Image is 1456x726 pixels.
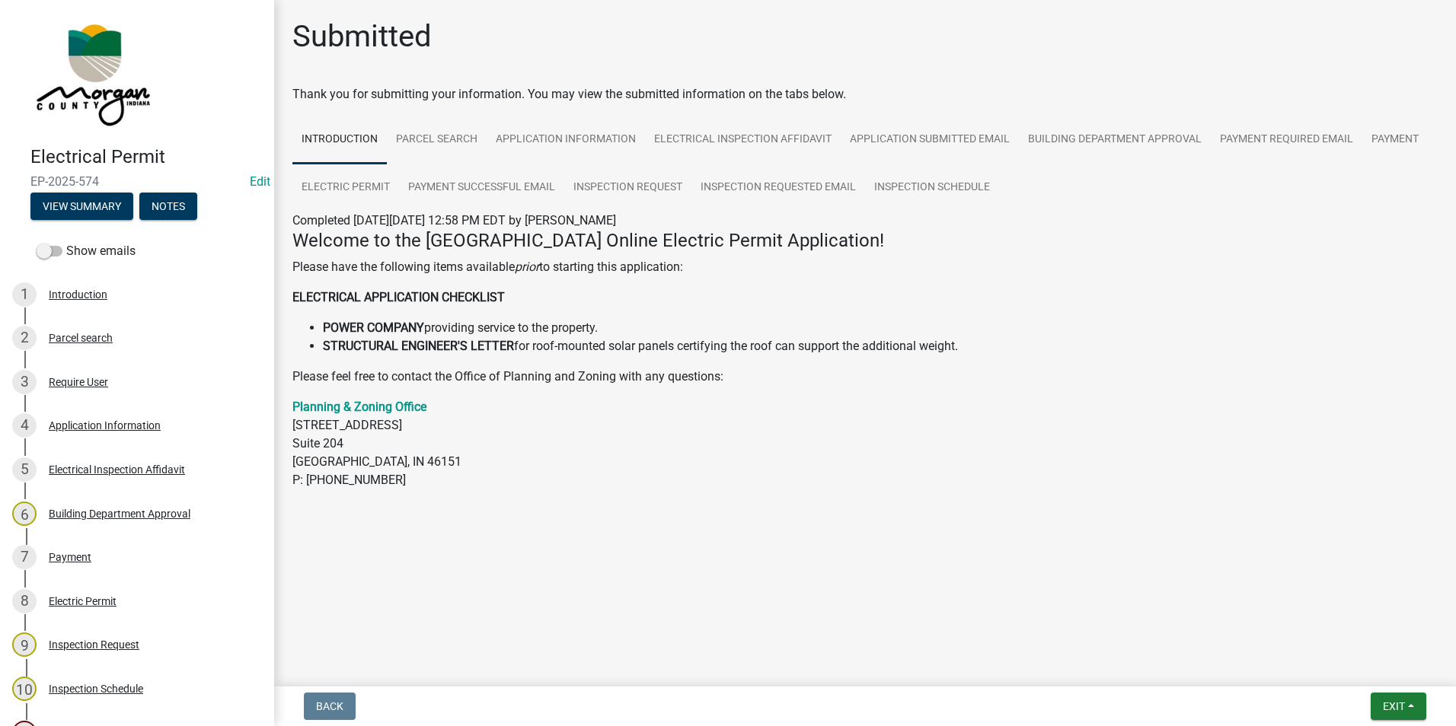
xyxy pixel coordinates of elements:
[304,693,356,720] button: Back
[292,398,1438,489] p: [STREET_ADDRESS] Suite 204 [GEOGRAPHIC_DATA], IN 46151 P: [PHONE_NUMBER]
[49,552,91,562] div: Payment
[292,290,505,304] strong: ELECTRICAL APPLICATION CHECKLIST
[323,337,1438,355] li: for roof-mounted solar panels certifying the roof can support the additional weight.
[399,164,564,212] a: Payment Successful Email
[1211,116,1362,164] a: Payment Required Email
[12,282,37,307] div: 1
[292,85,1438,103] div: Thank you for submitting your information. You may view the submitted information on the tabs below.
[292,164,399,212] a: Electric Permit
[49,377,108,387] div: Require User
[841,116,1019,164] a: Application Submitted Email
[49,333,113,343] div: Parcel search
[12,413,37,438] div: 4
[37,242,136,260] label: Show emails
[865,164,999,212] a: Inspection Schedule
[49,508,190,519] div: Building Department Approval
[49,639,139,650] div: Inspection Request
[30,174,244,189] span: EP-2025-574
[1383,700,1405,712] span: Exit
[323,339,514,353] strong: STRUCTURAL ENGINEER'S LETTER
[292,213,616,228] span: Completed [DATE][DATE] 12:58 PM EDT by [PERSON_NAME]
[139,193,197,220] button: Notes
[1362,116,1428,164] a: Payment
[12,326,37,350] div: 2
[12,677,37,701] div: 10
[323,319,1438,337] li: providing service to the property.
[1019,116,1211,164] a: Building Department Approval
[49,596,117,607] div: Electric Permit
[12,370,37,394] div: 3
[30,146,262,168] h4: Electrical Permit
[292,116,387,164] a: Introduction
[49,420,161,431] div: Application Information
[691,164,865,212] a: Inspection Requested Email
[30,16,153,130] img: Morgan County, Indiana
[139,201,197,213] wm-modal-confirm: Notes
[316,700,343,712] span: Back
[12,457,37,482] div: 5
[292,258,1438,276] p: Please have the following items available to starting this application:
[292,400,426,414] a: Planning & Zoning Office
[387,116,487,164] a: Parcel search
[49,289,107,300] div: Introduction
[49,464,185,475] div: Electrical Inspection Affidavit
[250,174,270,189] a: Edit
[1371,693,1426,720] button: Exit
[250,174,270,189] wm-modal-confirm: Edit Application Number
[645,116,841,164] a: Electrical Inspection Affidavit
[49,683,143,694] div: Inspection Schedule
[292,18,432,55] h1: Submitted
[12,632,37,657] div: 9
[30,201,133,213] wm-modal-confirm: Summary
[292,230,1438,252] h4: Welcome to the [GEOGRAPHIC_DATA] Online Electric Permit Application!
[12,545,37,569] div: 7
[12,589,37,613] div: 8
[323,320,424,335] strong: POWER COMPANY
[515,260,539,274] i: prior
[12,502,37,526] div: 6
[564,164,691,212] a: Inspection Request
[487,116,645,164] a: Application Information
[292,368,1438,386] p: Please feel free to contact the Office of Planning and Zoning with any questions:
[30,193,133,220] button: View Summary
